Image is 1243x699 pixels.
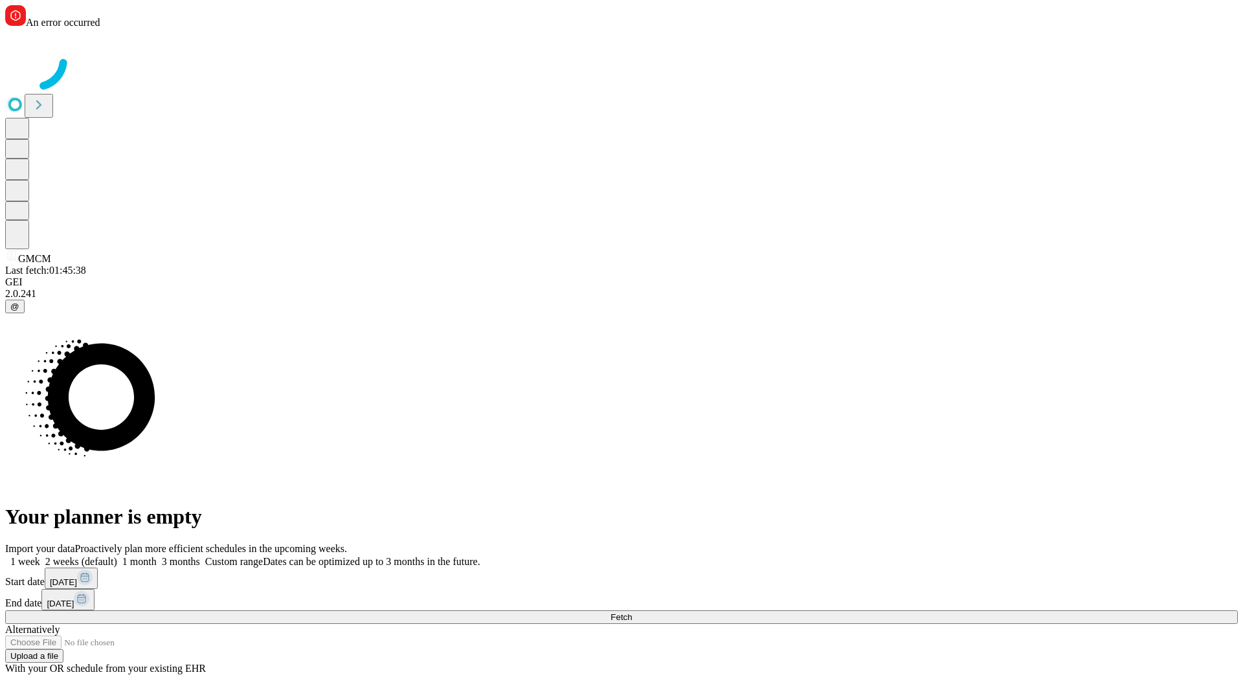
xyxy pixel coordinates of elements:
[75,543,347,554] span: Proactively plan more efficient schedules in the upcoming weeks.
[5,300,25,313] button: @
[263,556,480,567] span: Dates can be optimized up to 3 months in the future.
[5,505,1238,529] h1: Your planner is empty
[5,663,206,674] span: With your OR schedule from your existing EHR
[5,276,1238,288] div: GEI
[47,599,74,608] span: [DATE]
[18,253,51,264] span: GMCM
[5,589,1238,610] div: End date
[5,610,1238,624] button: Fetch
[5,624,60,635] span: Alternatively
[41,589,95,610] button: [DATE]
[122,556,157,567] span: 1 month
[610,612,632,622] span: Fetch
[162,556,200,567] span: 3 months
[45,556,117,567] span: 2 weeks (default)
[5,568,1238,589] div: Start date
[50,577,77,587] span: [DATE]
[5,265,86,276] span: Last fetch: 01:45:38
[5,543,75,554] span: Import your data
[10,556,40,567] span: 1 week
[45,568,98,589] button: [DATE]
[5,288,1238,300] div: 2.0.241
[10,302,19,311] span: @
[205,556,263,567] span: Custom range
[26,17,100,28] span: An error occurred
[5,649,63,663] button: Upload a file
